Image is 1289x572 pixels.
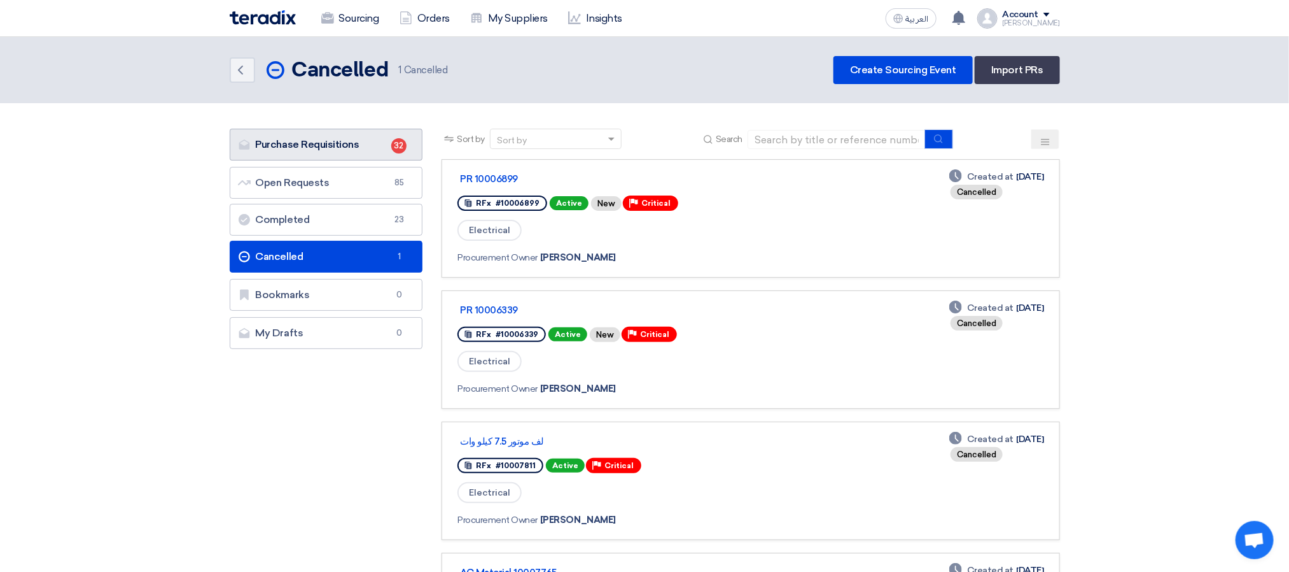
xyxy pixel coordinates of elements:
[906,15,929,24] span: العربية
[389,4,460,32] a: Orders
[230,279,423,311] a: Bookmarks0
[398,64,401,76] span: 1
[540,513,616,527] span: [PERSON_NAME]
[457,351,522,372] span: Electrical
[886,8,937,29] button: العربية
[540,251,616,264] span: [PERSON_NAME]
[457,251,538,264] span: Procurement Owner
[497,134,527,147] div: Sort by
[977,8,998,29] img: profile_test.png
[476,330,491,339] span: RFx
[457,382,538,396] span: Procurement Owner
[457,220,522,241] span: Electrical
[951,316,1003,331] div: Cancelled
[1003,10,1039,20] div: Account
[967,433,1014,446] span: Created at
[230,10,296,25] img: Teradix logo
[292,58,389,83] h2: Cancelled
[641,199,671,208] span: Critical
[391,213,407,226] span: 23
[716,132,742,146] span: Search
[591,196,622,211] div: New
[230,317,423,349] a: My Drafts0
[951,447,1003,462] div: Cancelled
[457,132,485,146] span: Sort by
[391,327,407,340] span: 0
[548,327,587,341] span: Active
[460,4,558,32] a: My Suppliers
[949,433,1043,446] div: [DATE]
[833,56,973,84] a: Create Sourcing Event
[496,461,536,470] span: #10007811
[457,482,522,503] span: Electrical
[230,129,423,161] a: Purchase Requisitions32
[590,327,620,342] div: New
[949,170,1043,183] div: [DATE]
[476,199,491,208] span: RFx
[230,167,423,199] a: Open Requests85
[460,436,778,447] a: لف موتور 7.5 كيلو وات
[457,513,538,527] span: Procurement Owner
[311,4,389,32] a: Sourcing
[460,173,778,185] a: PR 10006899
[550,196,589,210] span: Active
[391,138,407,154] span: 32
[748,130,926,149] input: Search by title or reference number
[230,204,423,236] a: Completed23
[546,459,585,473] span: Active
[496,330,538,339] span: #10006339
[1003,20,1060,27] div: [PERSON_NAME]
[496,199,540,208] span: #10006899
[398,63,447,78] span: Cancelled
[604,461,634,470] span: Critical
[967,170,1014,183] span: Created at
[640,330,669,339] span: Critical
[558,4,632,32] a: Insights
[949,301,1043,315] div: [DATE]
[975,56,1059,84] a: Import PRs
[391,176,407,189] span: 85
[476,461,491,470] span: RFx
[391,289,407,301] span: 0
[967,301,1014,315] span: Created at
[230,241,423,273] a: Cancelled1
[1236,521,1274,559] a: Open chat
[951,185,1003,199] div: Cancelled
[540,382,616,396] span: [PERSON_NAME]
[460,304,778,316] a: PR 10006339
[391,250,407,263] span: 1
